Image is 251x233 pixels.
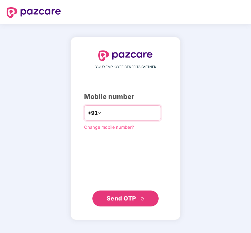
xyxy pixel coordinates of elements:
div: Mobile number [84,92,167,102]
span: YOUR EMPLOYEE BENEFITS PARTNER [95,64,156,70]
img: logo [98,50,153,61]
img: logo [7,7,61,18]
span: down [98,111,102,115]
span: double-right [140,197,145,201]
span: +91 [88,109,98,117]
a: Change mobile number? [84,124,134,130]
span: Send OTP [107,195,136,202]
button: Send OTPdouble-right [92,191,159,206]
